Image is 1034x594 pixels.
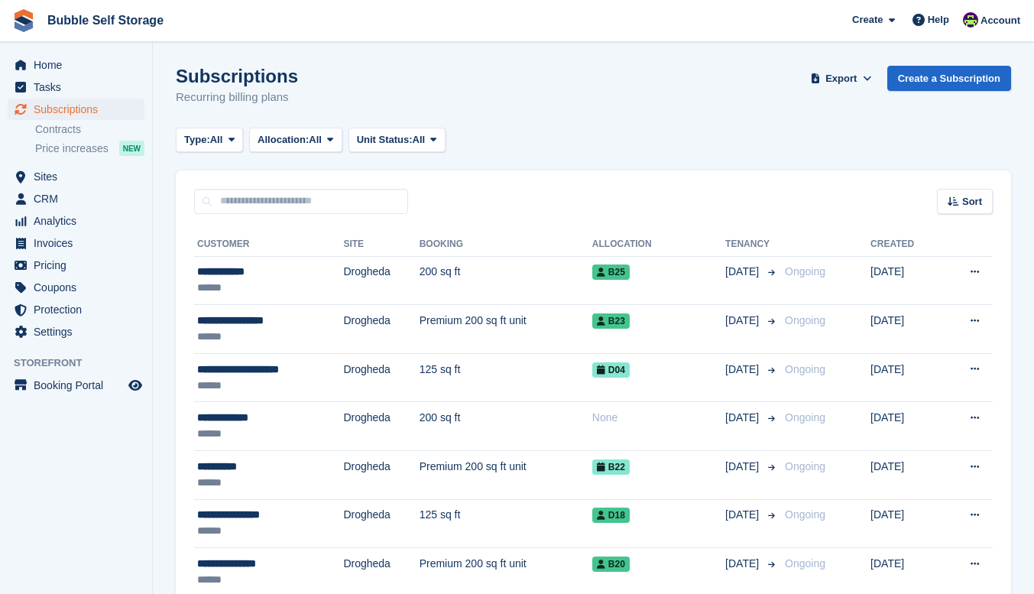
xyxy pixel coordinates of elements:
h1: Subscriptions [176,66,298,86]
th: Site [343,232,419,257]
span: All [309,132,322,148]
span: Ongoing [785,411,825,424]
button: Type: All [176,128,243,153]
span: B23 [592,313,630,329]
span: Invoices [34,232,125,254]
a: Preview store [126,376,144,394]
span: Ongoing [785,557,825,570]
span: Create [852,12,883,28]
td: [DATE] [870,256,941,305]
a: menu [8,76,144,98]
span: All [210,132,223,148]
td: [DATE] [870,499,941,548]
span: Sites [34,166,125,187]
span: Allocation: [258,132,309,148]
th: Customer [194,232,343,257]
span: Unit Status: [357,132,413,148]
a: menu [8,277,144,298]
a: menu [8,188,144,209]
td: 200 sq ft [420,402,592,451]
span: Protection [34,299,125,320]
span: Storefront [14,355,152,371]
a: menu [8,375,144,396]
span: Booking Portal [34,375,125,396]
a: Create a Subscription [887,66,1011,91]
span: D04 [592,362,630,378]
span: Ongoing [785,363,825,375]
button: Unit Status: All [348,128,446,153]
td: [DATE] [870,402,941,451]
span: Account [981,13,1020,28]
a: menu [8,299,144,320]
span: [DATE] [725,507,762,523]
td: [DATE] [870,353,941,402]
span: [DATE] [725,362,762,378]
a: menu [8,54,144,76]
span: B20 [592,557,630,572]
span: Type: [184,132,210,148]
a: menu [8,166,144,187]
span: [DATE] [725,313,762,329]
th: Booking [420,232,592,257]
a: menu [8,210,144,232]
span: Settings [34,321,125,342]
span: Price increases [35,141,109,156]
span: Ongoing [785,508,825,521]
span: [DATE] [725,264,762,280]
span: Analytics [34,210,125,232]
th: Tenancy [725,232,779,257]
span: [DATE] [725,459,762,475]
span: Pricing [34,255,125,276]
a: menu [8,255,144,276]
td: Drogheda [343,305,419,354]
a: Bubble Self Storage [41,8,170,33]
span: Ongoing [785,265,825,278]
span: Sort [962,194,982,209]
span: Export [825,71,857,86]
span: All [413,132,426,148]
span: CRM [34,188,125,209]
a: Price increases NEW [35,140,144,157]
div: NEW [119,141,144,156]
td: Drogheda [343,451,419,500]
a: Contracts [35,122,144,137]
td: 125 sq ft [420,353,592,402]
a: menu [8,232,144,254]
span: Tasks [34,76,125,98]
span: Ongoing [785,314,825,326]
td: [DATE] [870,305,941,354]
td: Premium 200 sq ft unit [420,305,592,354]
td: Premium 200 sq ft unit [420,451,592,500]
span: Coupons [34,277,125,298]
td: Drogheda [343,353,419,402]
span: [DATE] [725,556,762,572]
th: Created [870,232,941,257]
td: Drogheda [343,402,419,451]
button: Export [808,66,875,91]
img: Tom Gilmore [963,12,978,28]
td: Drogheda [343,499,419,548]
td: 125 sq ft [420,499,592,548]
a: menu [8,99,144,120]
span: Subscriptions [34,99,125,120]
th: Allocation [592,232,725,257]
a: menu [8,321,144,342]
span: [DATE] [725,410,762,426]
td: Drogheda [343,256,419,305]
div: None [592,410,725,426]
p: Recurring billing plans [176,89,298,106]
span: Ongoing [785,460,825,472]
span: B25 [592,265,630,280]
span: D18 [592,508,630,523]
td: 200 sq ft [420,256,592,305]
span: B22 [592,459,630,475]
td: [DATE] [870,451,941,500]
button: Allocation: All [249,128,342,153]
span: Help [928,12,949,28]
img: stora-icon-8386f47178a22dfd0bd8f6a31ec36ba5ce8667c1dd55bd0f319d3a0aa187defe.svg [12,9,35,32]
span: Home [34,54,125,76]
